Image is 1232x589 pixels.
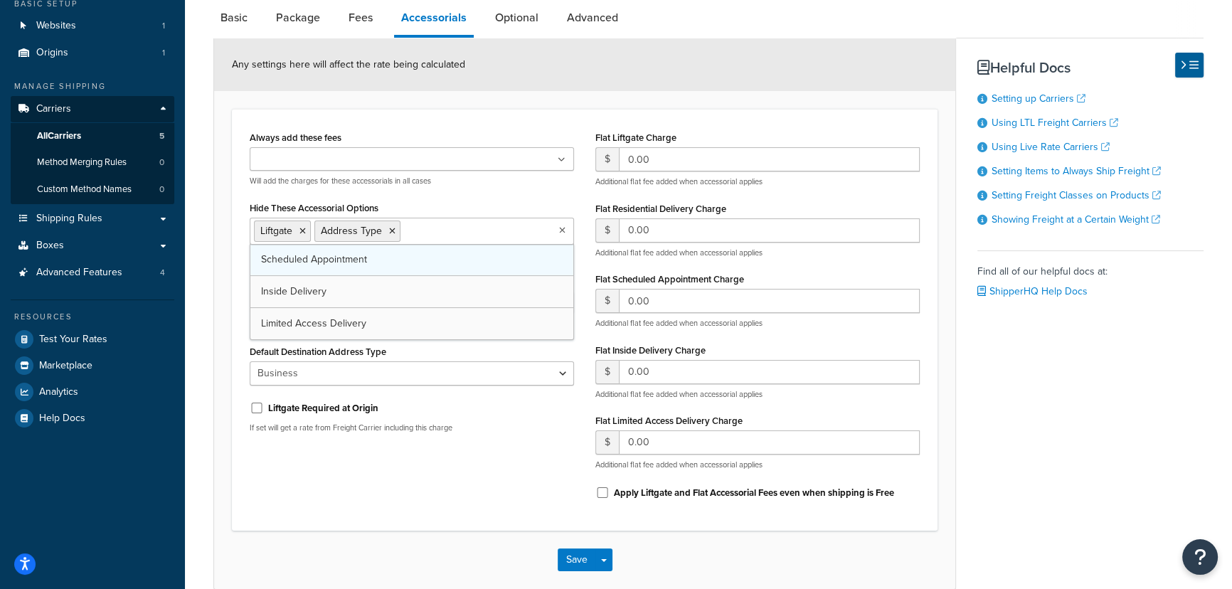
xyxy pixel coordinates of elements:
span: Test Your Rates [39,334,107,346]
p: Additional flat fee added when accessorial applies [595,176,920,187]
label: Flat Residential Delivery Charge [595,203,726,214]
a: Carriers [11,96,174,122]
label: Hide These Accessorial Options [250,203,378,213]
label: Liftgate Required at Origin [268,402,378,415]
span: Liftgate [260,223,292,238]
span: Websites [36,20,76,32]
span: 0 [159,184,164,196]
li: Websites [11,13,174,39]
a: Optional [488,1,546,35]
span: 0 [159,156,164,169]
li: Custom Method Names [11,176,174,203]
a: Package [269,1,327,35]
button: Save [558,548,596,571]
li: Origins [11,40,174,66]
a: Showing Freight at a Certain Weight [992,212,1160,227]
span: $ [595,430,619,455]
span: Shipping Rules [36,213,102,225]
a: Setting Items to Always Ship Freight [992,164,1161,179]
a: Test Your Rates [11,327,174,352]
p: Additional flat fee added when accessorial applies [595,460,920,470]
a: Analytics [11,379,174,405]
a: Help Docs [11,405,174,431]
span: 1 [162,20,165,32]
a: Scheduled Appointment [250,244,573,275]
div: Find all of our helpful docs at: [977,250,1204,302]
p: Will add the charges for these accessorials in all cases [250,176,574,186]
span: 1 [162,47,165,59]
p: Additional flat fee added when accessorial applies [595,318,920,329]
label: Flat Scheduled Appointment Charge [595,274,744,285]
a: Boxes [11,233,174,259]
span: All Carriers [37,130,81,142]
li: Advanced Features [11,260,174,286]
label: Flat Limited Access Delivery Charge [595,415,743,426]
li: Carriers [11,96,174,204]
a: Using LTL Freight Carriers [992,115,1118,130]
p: Additional flat fee added when accessorial applies [595,389,920,400]
span: Address Type [321,223,382,238]
a: Setting Freight Classes on Products [992,188,1161,203]
p: If set will get a rate from Freight Carrier including this charge [250,423,574,433]
a: Limited Access Delivery [250,308,573,339]
label: Flat Liftgate Charge [595,132,676,143]
span: Custom Method Names [37,184,132,196]
span: Scheduled Appointment [261,252,367,267]
a: ShipperHQ Help Docs [977,284,1088,299]
span: 5 [159,130,164,142]
p: Additional flat fee added when accessorial applies [595,248,920,258]
li: Method Merging Rules [11,149,174,176]
a: Origins1 [11,40,174,66]
a: Advanced [560,1,625,35]
span: Limited Access Delivery [261,316,366,331]
label: Default Destination Address Type [250,346,386,357]
label: Always add these fees [250,132,341,143]
a: Basic [213,1,255,35]
a: Shipping Rules [11,206,174,232]
span: $ [595,147,619,171]
a: Custom Method Names0 [11,176,174,203]
span: Help Docs [39,413,85,425]
div: Resources [11,311,174,323]
a: Accessorials [394,1,474,38]
span: $ [595,218,619,243]
span: Marketplace [39,360,92,372]
span: Analytics [39,386,78,398]
h3: Helpful Docs [977,60,1204,75]
span: $ [595,289,619,313]
a: Websites1 [11,13,174,39]
label: Flat Inside Delivery Charge [595,345,706,356]
a: AllCarriers5 [11,123,174,149]
span: Method Merging Rules [37,156,127,169]
div: Manage Shipping [11,80,174,92]
a: Inside Delivery [250,276,573,307]
a: Method Merging Rules0 [11,149,174,176]
a: Setting up Carriers [992,91,1085,106]
a: Fees [341,1,380,35]
a: Advanced Features4 [11,260,174,286]
button: Hide Help Docs [1175,53,1204,78]
label: Apply Liftgate and Flat Accessorial Fees even when shipping is Free [614,487,894,499]
span: $ [595,360,619,384]
span: Carriers [36,103,71,115]
span: 4 [160,267,165,279]
a: Using Live Rate Carriers [992,139,1110,154]
a: Marketplace [11,353,174,378]
span: Advanced Features [36,267,122,279]
button: Open Resource Center [1182,539,1218,575]
span: Origins [36,47,68,59]
span: Any settings here will affect the rate being calculated [232,57,465,72]
span: Boxes [36,240,64,252]
span: Inside Delivery [261,284,326,299]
